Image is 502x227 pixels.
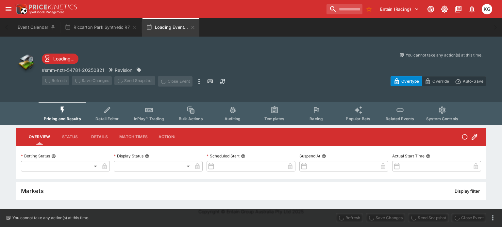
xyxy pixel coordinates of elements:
[426,116,458,121] span: System Controls
[44,116,81,121] span: Pricing and Results
[346,116,370,121] span: Popular Bets
[452,3,464,15] button: Documentation
[95,116,119,121] span: Detail Editor
[61,18,141,37] button: Riccarton Park Synthetic R7
[391,76,422,86] button: Overtype
[115,67,132,73] p: Revision
[322,154,326,158] button: Suspend At
[85,129,114,145] button: Details
[195,76,203,87] button: more
[53,55,75,62] p: Loading...
[310,116,323,121] span: Racing
[326,4,362,14] input: search
[386,116,414,121] span: Related Events
[489,214,497,222] button: more
[401,78,419,85] p: Overtype
[451,186,484,196] button: Display filter
[376,4,423,14] button: Select Tenant
[14,18,59,37] button: Event Calendar
[3,3,14,15] button: open drawer
[24,129,55,145] button: Overview
[480,2,494,16] button: Kevin Gutschlag
[392,153,425,159] p: Actual Start Time
[463,78,483,85] p: Auto-Save
[426,154,430,158] button: Actual Start Time
[29,11,64,14] img: Sportsbook Management
[364,4,374,14] button: No Bookmarks
[55,129,85,145] button: Status
[114,129,153,145] button: Match Times
[422,76,452,86] button: Override
[452,76,486,86] button: Auto-Save
[432,78,449,85] p: Override
[406,52,482,58] p: You cannot take any action(s) at this time.
[29,5,77,9] img: PriceKinetics
[391,76,486,86] div: Start From
[39,102,463,125] div: Event type filters
[241,154,245,158] button: Scheduled Start
[466,3,478,15] button: Notifications
[134,116,164,121] span: InPlay™ Trading
[425,3,437,15] button: Connected to PK
[299,153,320,159] p: Suspend At
[225,116,241,121] span: Auditing
[51,154,56,158] button: Betting Status
[21,187,44,195] h5: Markets
[14,3,27,16] img: PriceKinetics Logo
[145,154,149,158] button: Display Status
[207,153,240,159] p: Scheduled Start
[153,129,182,145] button: Actions
[16,52,37,73] img: other.png
[439,3,450,15] button: Toggle light/dark mode
[482,4,492,14] div: Kevin Gutschlag
[179,116,203,121] span: Bulk Actions
[12,215,89,221] p: You cannot take any action(s) at this time.
[142,18,199,37] button: Loading Event...
[21,153,50,159] p: Betting Status
[114,153,143,159] p: Display Status
[42,67,104,73] p: Copy To Clipboard
[264,116,284,121] span: Templates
